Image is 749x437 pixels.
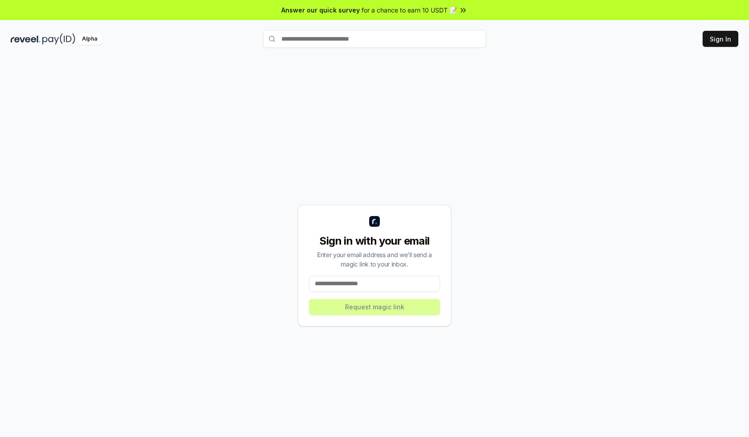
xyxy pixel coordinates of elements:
[11,33,41,45] img: reveel_dark
[703,31,738,47] button: Sign In
[42,33,75,45] img: pay_id
[309,250,440,269] div: Enter your email address and we’ll send a magic link to your inbox.
[77,33,102,45] div: Alpha
[281,5,360,15] span: Answer our quick survey
[369,216,380,227] img: logo_small
[309,234,440,248] div: Sign in with your email
[362,5,457,15] span: for a chance to earn 10 USDT 📝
